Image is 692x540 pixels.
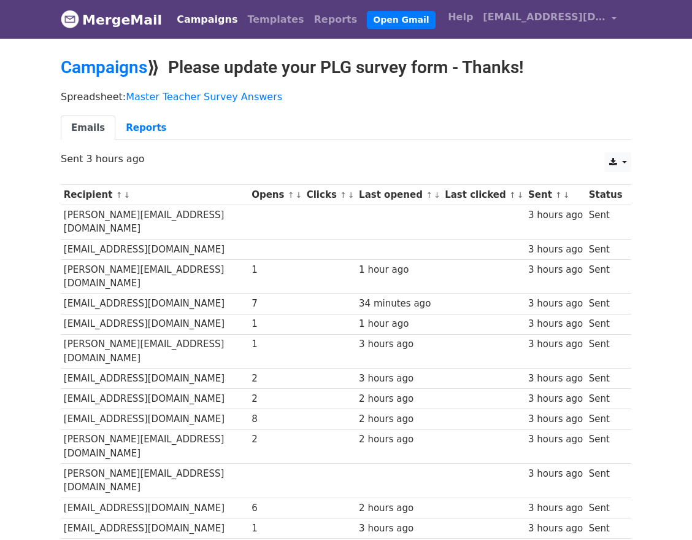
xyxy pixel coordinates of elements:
[426,190,433,200] a: ↑
[61,57,147,77] a: Campaigns
[252,372,301,386] div: 2
[586,429,625,464] td: Sent
[252,522,301,536] div: 1
[252,263,301,277] div: 1
[359,501,439,515] div: 2 hours ago
[61,389,248,409] td: [EMAIL_ADDRESS][DOMAIN_NAME]
[61,7,162,33] a: MergeMail
[61,409,248,429] td: [EMAIL_ADDRESS][DOMAIN_NAME]
[126,91,282,103] a: Master Teacher Survey Answers
[586,498,625,518] td: Sent
[367,11,435,29] a: Open Gmail
[61,518,248,538] td: [EMAIL_ADDRESS][DOMAIN_NAME]
[123,190,130,200] a: ↓
[242,7,309,32] a: Templates
[528,263,583,277] div: 3 hours ago
[359,317,439,331] div: 1 hour ago
[631,481,692,540] iframe: Chat Widget
[252,317,301,331] div: 1
[61,294,248,314] td: [EMAIL_ADDRESS][DOMAIN_NAME]
[61,10,79,28] img: MergeMail logo
[528,392,583,406] div: 3 hours ago
[555,190,562,200] a: ↑
[252,297,301,311] div: 7
[586,518,625,538] td: Sent
[359,372,439,386] div: 3 hours ago
[586,205,625,240] td: Sent
[172,7,242,32] a: Campaigns
[525,185,586,205] th: Sent
[359,297,439,311] div: 34 minutes ago
[61,57,631,78] h2: ⟫ Please update your PLG survey form - Thanks!
[586,185,625,205] th: Status
[528,337,583,351] div: 3 hours ago
[61,152,631,165] p: Sent 3 hours ago
[252,412,301,426] div: 8
[252,392,301,406] div: 2
[348,190,355,200] a: ↓
[304,185,356,205] th: Clicks
[509,190,516,200] a: ↑
[61,185,248,205] th: Recipient
[252,501,301,515] div: 6
[309,7,363,32] a: Reports
[517,190,524,200] a: ↓
[61,115,115,141] a: Emails
[61,314,248,334] td: [EMAIL_ADDRESS][DOMAIN_NAME]
[442,185,525,205] th: Last clicked
[359,522,439,536] div: 3 hours ago
[443,5,478,29] a: Help
[528,243,583,257] div: 3 hours ago
[115,115,177,141] a: Reports
[295,190,302,200] a: ↓
[528,372,583,386] div: 3 hours ago
[586,239,625,259] td: Sent
[528,297,583,311] div: 3 hours ago
[359,432,439,447] div: 2 hours ago
[586,259,625,294] td: Sent
[288,190,294,200] a: ↑
[252,432,301,447] div: 2
[483,10,605,25] span: [EMAIL_ADDRESS][DOMAIN_NAME]
[61,498,248,518] td: [EMAIL_ADDRESS][DOMAIN_NAME]
[116,190,123,200] a: ↑
[61,369,248,389] td: [EMAIL_ADDRESS][DOMAIN_NAME]
[478,5,621,34] a: [EMAIL_ADDRESS][DOMAIN_NAME]
[528,432,583,447] div: 3 hours ago
[528,208,583,222] div: 3 hours ago
[528,501,583,515] div: 3 hours ago
[359,412,439,426] div: 2 hours ago
[586,369,625,389] td: Sent
[528,522,583,536] div: 3 hours ago
[61,90,631,103] p: Spreadsheet:
[359,392,439,406] div: 2 hours ago
[248,185,304,205] th: Opens
[586,334,625,369] td: Sent
[61,259,248,294] td: [PERSON_NAME][EMAIL_ADDRESS][DOMAIN_NAME]
[340,190,347,200] a: ↑
[434,190,440,200] a: ↓
[61,429,248,464] td: [PERSON_NAME][EMAIL_ADDRESS][DOMAIN_NAME]
[61,334,248,369] td: [PERSON_NAME][EMAIL_ADDRESS][DOMAIN_NAME]
[586,294,625,314] td: Sent
[528,467,583,481] div: 3 hours ago
[586,314,625,334] td: Sent
[252,337,301,351] div: 1
[528,317,583,331] div: 3 hours ago
[586,409,625,429] td: Sent
[61,464,248,498] td: [PERSON_NAME][EMAIL_ADDRESS][DOMAIN_NAME]
[586,464,625,498] td: Sent
[359,337,439,351] div: 3 hours ago
[359,263,439,277] div: 1 hour ago
[586,389,625,409] td: Sent
[528,412,583,426] div: 3 hours ago
[356,185,442,205] th: Last opened
[61,205,248,240] td: [PERSON_NAME][EMAIL_ADDRESS][DOMAIN_NAME]
[61,239,248,259] td: [EMAIL_ADDRESS][DOMAIN_NAME]
[563,190,570,200] a: ↓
